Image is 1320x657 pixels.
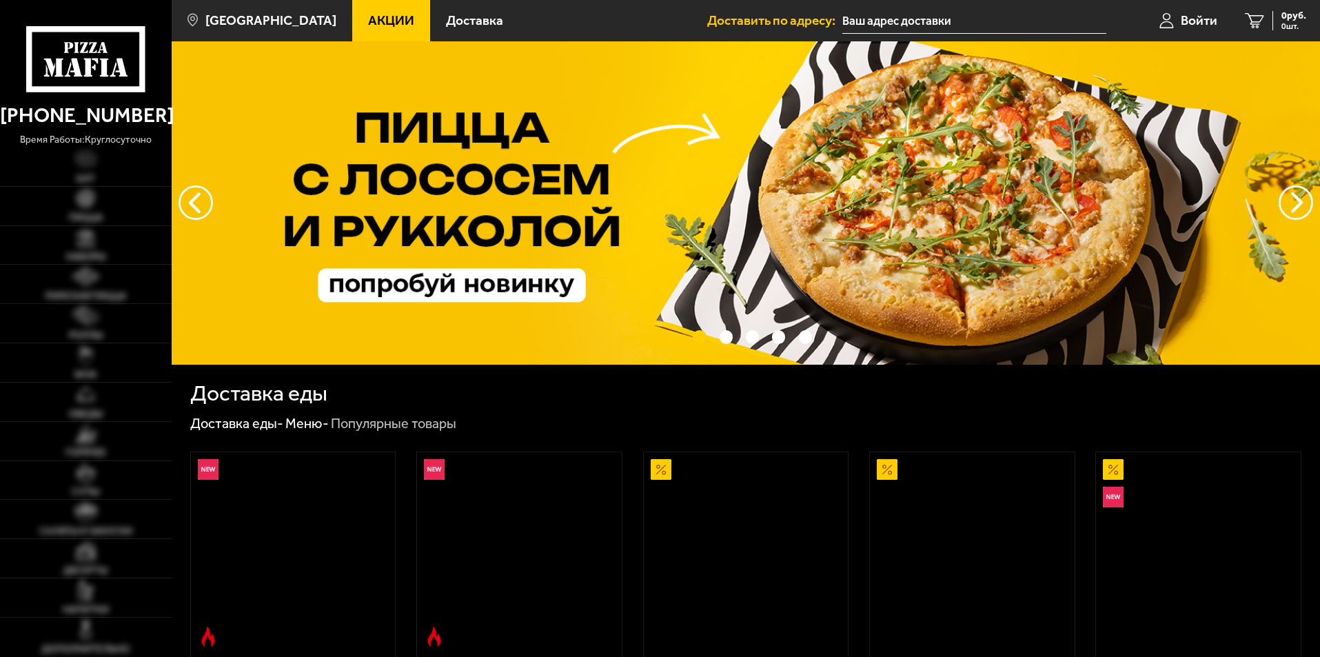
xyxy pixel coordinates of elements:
[39,527,132,536] span: Салаты и закуски
[651,459,671,480] img: Акционный
[63,566,108,576] span: Десерты
[368,14,414,27] span: Акции
[693,330,706,343] button: точки переключения
[69,331,103,341] span: Роллы
[424,627,445,647] img: Острое блюдо
[66,252,105,262] span: Наборы
[190,415,283,432] a: Доставка еды-
[1103,459,1124,480] img: Акционный
[1279,185,1313,220] button: предыдущий
[877,459,897,480] img: Акционный
[720,330,733,343] button: точки переключения
[65,448,106,458] span: Горячее
[870,452,1075,654] a: АкционныйПепперони 25 см (толстое с сыром)
[842,8,1106,34] input: Ваш адрес доставки
[69,410,103,419] span: Обеды
[1181,14,1217,27] span: Войти
[63,605,109,615] span: Напитки
[1281,22,1306,30] span: 0 шт.
[424,459,445,480] img: Новинка
[69,213,103,223] span: Пицца
[331,415,456,433] div: Популярные товары
[707,14,842,27] span: Доставить по адресу:
[41,645,130,654] span: Дополнительно
[1103,487,1124,507] img: Новинка
[285,415,329,432] a: Меню-
[198,627,219,647] img: Острое блюдо
[417,452,622,654] a: НовинкаОстрое блюдоРимская с мясным ассорти
[72,487,99,497] span: Супы
[74,370,97,380] span: WOK
[191,452,396,654] a: НовинкаОстрое блюдоРимская с креветками
[446,14,503,27] span: Доставка
[644,452,849,654] a: АкционныйАль-Шам 25 см (тонкое тесто)
[746,330,759,343] button: точки переключения
[1281,11,1306,21] span: 0 руб.
[205,14,336,27] span: [GEOGRAPHIC_DATA]
[179,185,213,220] button: следующий
[45,292,126,301] span: Римская пицца
[198,459,219,480] img: Новинка
[76,174,95,184] span: Хит
[1096,452,1301,654] a: АкционныйНовинкаВсё включено
[190,383,327,405] h1: Доставка еды
[772,330,785,343] button: точки переключения
[799,330,812,343] button: точки переключения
